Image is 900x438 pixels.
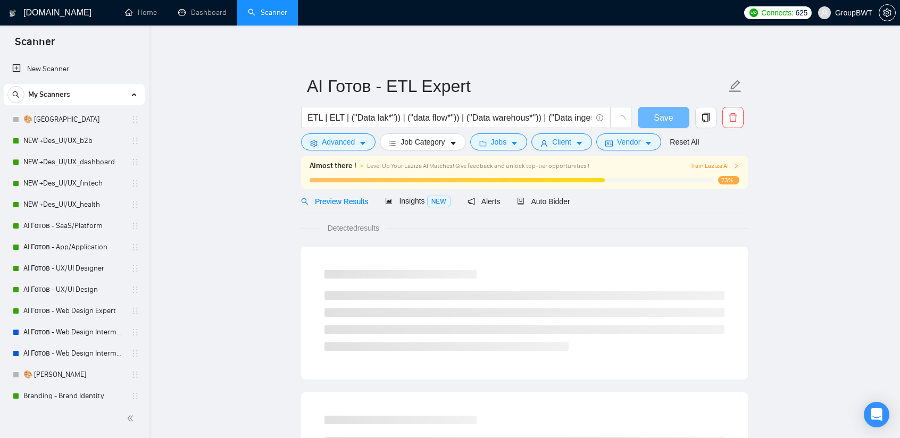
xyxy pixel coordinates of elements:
span: caret-down [449,139,457,147]
a: dashboardDashboard [178,8,227,17]
span: Preview Results [301,197,368,206]
a: AI Готов - SaaS/Platform [23,215,124,237]
a: NEW +Des_UI/UX_b2b [23,130,124,151]
span: Scanner [6,34,63,56]
span: edit [728,79,742,93]
span: user [540,139,548,147]
input: Scanner name... [307,73,726,99]
span: caret-down [359,139,366,147]
span: user [821,9,828,16]
span: right [733,163,739,169]
span: holder [131,179,139,188]
span: holder [131,243,139,251]
a: 🎨 [GEOGRAPHIC_DATA] [23,109,124,130]
a: 🎨 [PERSON_NAME] [23,364,124,385]
button: userClientcaret-down [531,133,592,150]
a: setting [879,9,896,17]
a: Reset All [670,136,699,148]
span: Vendor [617,136,640,148]
button: folderJobscaret-down [470,133,528,150]
a: AI Готов - Web Design Expert [23,300,124,322]
span: caret-down [576,139,583,147]
div: Open Intercom Messenger [864,402,889,427]
span: Auto Bidder [517,197,570,206]
span: 73% [718,176,739,184]
a: AI Готов - UX/UI Design [23,279,124,300]
span: search [8,91,24,98]
span: setting [310,139,318,147]
a: AI Готов - App/Application [23,237,124,258]
a: searchScanner [248,8,287,17]
img: upwork-logo.png [749,9,758,17]
span: delete [723,113,743,122]
a: AI Готов - Web Design Intermediate минус Development [23,343,124,364]
span: Alerts [468,197,501,206]
button: Train Laziza AI [690,161,739,171]
button: settingAdvancedcaret-down [301,133,376,150]
span: holder [131,222,139,230]
a: NEW +Des_UI/UX_fintech [23,173,124,194]
span: loading [616,115,626,124]
span: caret-down [511,139,518,147]
span: Advanced [322,136,355,148]
span: area-chart [385,197,393,205]
button: idcardVendorcaret-down [596,133,661,150]
span: Jobs [491,136,507,148]
span: holder [131,137,139,145]
span: info-circle [596,114,603,121]
a: NEW +Des_UI/UX_health [23,194,124,215]
span: holder [131,158,139,166]
span: bars [389,139,396,147]
span: holder [131,307,139,315]
a: New Scanner [12,58,136,80]
a: NEW +Des_UI/UX_dashboard [23,151,124,173]
li: New Scanner [4,58,145,80]
span: notification [468,198,475,205]
a: Branding - Brand Identity [23,385,124,407]
button: search [7,86,24,103]
span: double-left [127,413,137,424]
span: caret-down [645,139,652,147]
span: holder [131,115,139,124]
span: Job Category [401,136,445,148]
span: idcard [605,139,613,147]
span: holder [131,392,139,400]
span: Detected results [320,222,387,234]
span: folder [479,139,487,147]
span: holder [131,285,139,294]
span: 625 [796,7,807,19]
button: copy [695,107,716,128]
span: Almost there ! [310,160,356,172]
span: copy [696,113,716,122]
span: Connects: [761,7,793,19]
span: holder [131,264,139,273]
a: homeHome [125,8,157,17]
span: Save [654,111,673,124]
button: delete [722,107,744,128]
span: NEW [427,196,451,207]
input: Search Freelance Jobs... [307,111,591,124]
span: robot [517,198,524,205]
span: My Scanners [28,84,70,105]
button: Save [638,107,689,128]
span: holder [131,370,139,379]
span: search [301,198,309,205]
span: holder [131,349,139,358]
button: barsJob Categorycaret-down [380,133,465,150]
button: setting [879,4,896,21]
a: AI Готов - UX/UI Designer [23,258,124,279]
img: logo [9,5,16,22]
span: holder [131,328,139,336]
span: setting [879,9,895,17]
span: Client [552,136,571,148]
span: Insights [385,197,450,205]
span: holder [131,200,139,209]
span: Level Up Your Laziza AI Matches! Give feedback and unlock top-tier opportunities ! [367,162,589,170]
a: AI Готов - Web Design Intermediate минус Developer [23,322,124,343]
